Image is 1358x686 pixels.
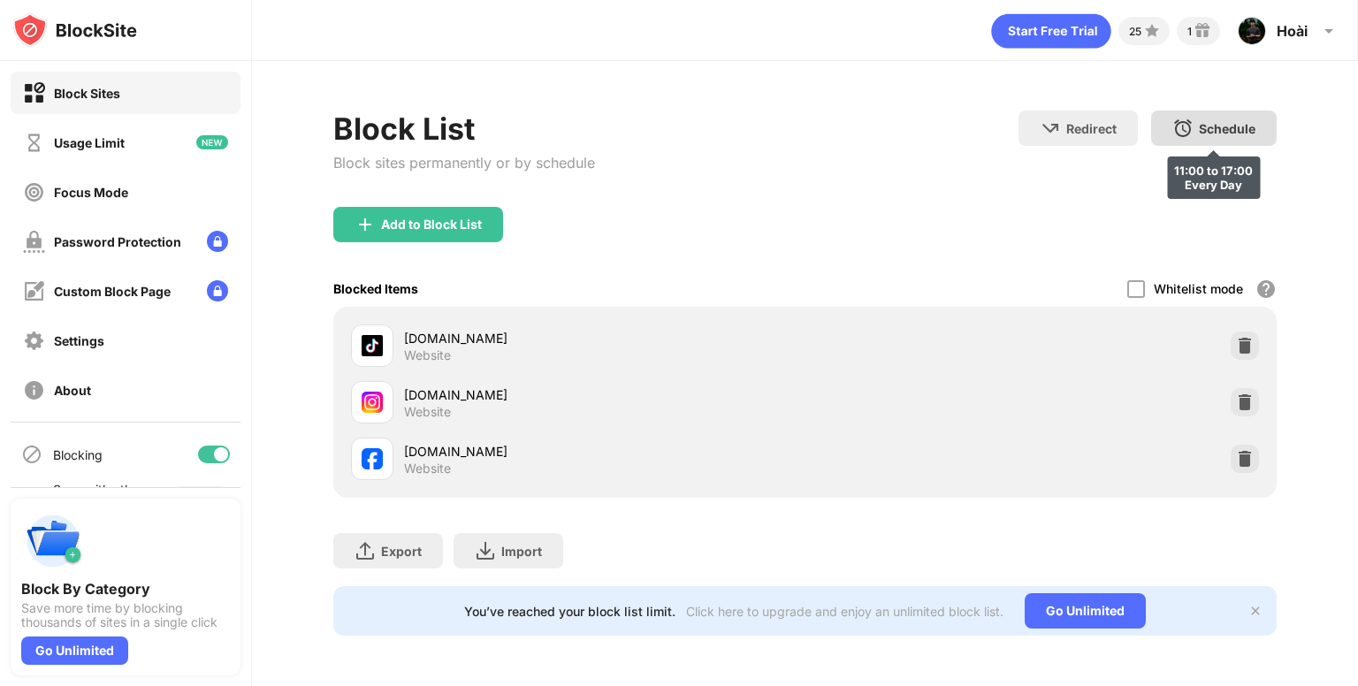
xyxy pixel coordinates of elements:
div: Go Unlimited [1025,593,1146,629]
div: Settings [54,333,104,348]
div: Blocking [53,447,103,462]
div: [DOMAIN_NAME] [404,442,805,461]
img: x-button.svg [1248,604,1263,618]
img: new-icon.svg [196,135,228,149]
div: Website [404,347,451,363]
div: Website [404,461,451,476]
div: Focus Mode [54,185,128,200]
div: Blocked Items [333,281,418,296]
img: sync-icon.svg [21,486,42,507]
div: Block Sites [54,86,120,101]
div: Block sites permanently or by schedule [333,154,595,171]
div: Export [381,544,422,559]
div: Hoài [1277,22,1308,40]
div: Click here to upgrade and enjoy an unlimited block list. [686,604,1003,619]
img: about-off.svg [23,379,45,401]
div: About [54,383,91,398]
div: Every Day [1174,178,1253,192]
img: blocking-icon.svg [21,444,42,465]
img: settings-off.svg [23,330,45,352]
div: [DOMAIN_NAME] [404,385,805,404]
div: You’ve reached your block list limit. [464,604,675,619]
div: Redirect [1066,121,1117,136]
img: favicons [362,335,383,356]
div: Save more time by blocking thousands of sites in a single click [21,601,230,629]
div: Password Protection [54,234,181,249]
div: Schedule [1199,121,1255,136]
img: focus-off.svg [23,181,45,203]
img: logo-blocksite.svg [12,12,137,48]
div: 11:00 to 17:00 [1174,164,1253,178]
div: [DOMAIN_NAME] [404,329,805,347]
div: Block By Category [21,580,230,598]
img: block-on.svg [23,82,45,104]
img: favicons [362,448,383,469]
div: Block List [333,111,595,147]
div: Import [501,544,542,559]
div: Whitelist mode [1154,281,1243,296]
img: lock-menu.svg [207,280,228,301]
img: time-usage-off.svg [23,132,45,154]
img: ACg8ocLTMTeRMr_alIj224SlSa3M6Q1OJkm9kXbL8Nvv7lETecxLL6qS=s96-c [1238,17,1266,45]
div: Add to Block List [381,217,482,232]
img: reward-small.svg [1192,20,1213,42]
div: Go Unlimited [21,636,128,665]
img: points-small.svg [1141,20,1163,42]
img: customize-block-page-off.svg [23,280,45,302]
div: Usage Limit [54,135,125,150]
img: password-protection-off.svg [23,231,45,253]
img: lock-menu.svg [207,231,228,252]
div: Website [404,404,451,420]
div: 1 [1187,25,1192,38]
div: animation [991,13,1111,49]
img: push-categories.svg [21,509,85,573]
img: favicons [362,392,383,413]
div: Sync with other devices [53,482,144,512]
div: 25 [1129,25,1141,38]
div: Custom Block Page [54,284,171,299]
